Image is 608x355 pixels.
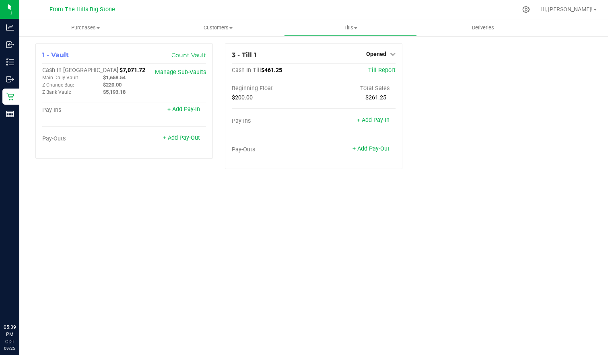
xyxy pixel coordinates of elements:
[352,145,390,152] a: + Add Pay-Out
[42,135,124,142] div: Pay-Outs
[42,82,74,88] span: Z Change Bag:
[284,19,416,36] a: Tills
[232,94,253,101] span: $200.00
[49,6,115,13] span: From The Hills Big Stone
[521,6,531,13] div: Manage settings
[4,345,16,351] p: 09/25
[19,19,152,36] a: Purchases
[368,67,396,74] a: Till Report
[171,52,206,59] a: Count Vault
[540,6,593,12] span: Hi, [PERSON_NAME]!
[314,85,396,92] div: Total Sales
[232,118,314,125] div: Pay-Ins
[6,110,14,118] inline-svg: Reports
[42,75,79,80] span: Main Daily Vault:
[167,106,200,113] a: + Add Pay-In
[366,51,386,57] span: Opened
[284,24,416,31] span: Tills
[155,69,206,76] a: Manage Sub-Vaults
[4,324,16,345] p: 05:39 PM CDT
[357,117,390,124] a: + Add Pay-In
[163,134,200,141] a: + Add Pay-Out
[42,107,124,114] div: Pay-Ins
[232,146,314,153] div: Pay-Outs
[6,93,14,101] inline-svg: Retail
[232,85,314,92] div: Beginning Float
[42,89,71,95] span: Z Bank Vault:
[152,19,284,36] a: Customers
[103,74,126,80] span: $1,658.54
[6,23,14,31] inline-svg: Analytics
[42,67,120,74] span: Cash In [GEOGRAPHIC_DATA]:
[232,51,256,59] span: 3 - Till 1
[152,24,284,31] span: Customers
[417,19,549,36] a: Deliveries
[103,82,122,88] span: $220.00
[6,75,14,83] inline-svg: Outbound
[6,58,14,66] inline-svg: Inventory
[461,24,505,31] span: Deliveries
[19,24,152,31] span: Purchases
[261,67,282,74] span: $461.25
[365,94,386,101] span: $261.25
[120,67,145,74] span: $7,071.72
[6,41,14,49] inline-svg: Inbound
[42,51,69,59] span: 1 - Vault
[103,89,126,95] span: $5,193.18
[232,67,261,74] span: Cash In Till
